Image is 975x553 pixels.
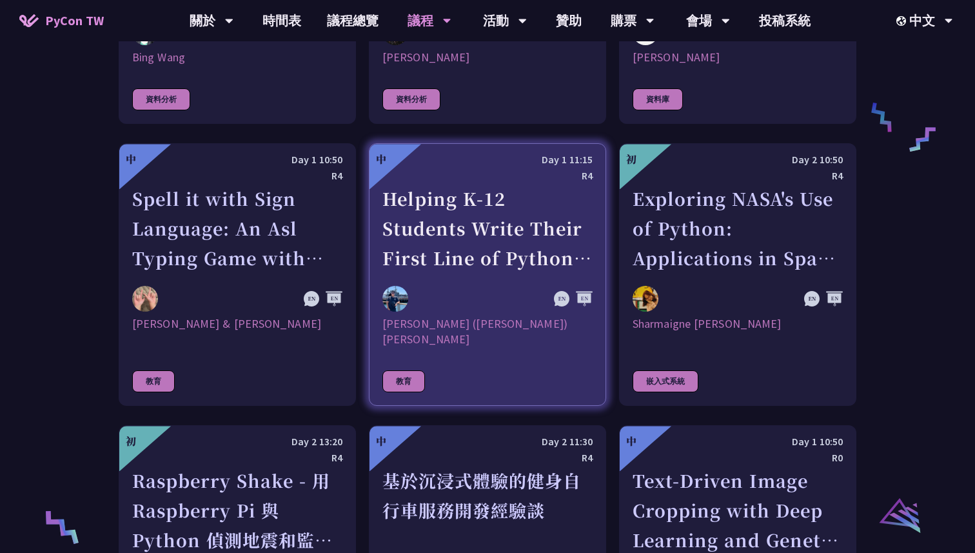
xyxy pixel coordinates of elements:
div: 資料分析 [132,88,190,110]
img: Sharmaigne Angelie Mabano [633,286,658,312]
div: Bing Wang [132,50,342,65]
div: Sharmaigne [PERSON_NAME] [633,316,843,347]
span: PyCon TW [45,11,104,30]
img: Megan & Ethan [132,286,158,312]
div: R4 [132,450,342,466]
div: 中 [376,434,386,449]
div: Day 1 10:50 [633,434,843,450]
a: 中 Day 1 10:50 R4 Spell it with Sign Language: An Asl Typing Game with MediaPipe Megan & Ethan [PE... [119,143,356,406]
div: Day 1 10:50 [132,152,342,168]
div: Day 2 13:20 [132,434,342,450]
div: 中 [126,152,136,167]
div: 資料庫 [633,88,683,110]
a: 初 Day 2 10:50 R4 Exploring NASA's Use of Python: Applications in Space Research and Data Analysis... [619,143,856,406]
div: 資料分析 [382,88,440,110]
div: 教育 [132,370,175,392]
a: 中 Day 1 11:15 R4 Helping K-12 Students Write Their First Line of Python: Building a Game-Based Le... [369,143,606,406]
div: R4 [382,450,593,466]
div: Day 2 11:30 [382,434,593,450]
div: R4 [633,168,843,184]
img: Home icon of PyCon TW 2025 [19,14,39,27]
div: [PERSON_NAME] & [PERSON_NAME] [132,316,342,347]
div: R4 [132,168,342,184]
div: 初 [626,152,636,167]
div: Spell it with Sign Language: An Asl Typing Game with MediaPipe [132,184,342,273]
div: 教育 [382,370,425,392]
div: [PERSON_NAME] [382,50,593,65]
img: Chieh-Hung (Jeff) Cheng [382,286,408,312]
div: R0 [633,450,843,466]
div: [PERSON_NAME] [633,50,843,65]
div: Exploring NASA's Use of Python: Applications in Space Research and Data Analysis [633,184,843,273]
div: Helping K-12 Students Write Their First Line of Python: Building a Game-Based Learning Platform w... [382,184,593,273]
a: PyCon TW [6,5,117,37]
img: Locale Icon [896,16,909,26]
div: 嵌入式系統 [633,370,698,392]
div: R4 [382,168,593,184]
div: Day 2 10:50 [633,152,843,168]
div: 中 [376,152,386,167]
div: Day 1 11:15 [382,152,593,168]
div: 中 [626,434,636,449]
div: [PERSON_NAME] ([PERSON_NAME]) [PERSON_NAME] [382,316,593,347]
div: 初 [126,434,136,449]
